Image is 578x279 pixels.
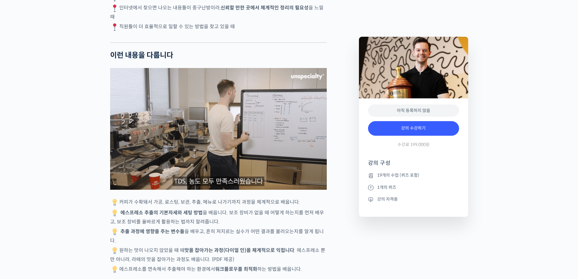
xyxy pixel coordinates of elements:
[111,228,118,236] img: 💡
[110,265,327,274] p: 에스프레소를 연속해서 추출해야 하는 환경에서 하는 방법을 배웁니다.
[111,23,118,31] img: 📍
[111,5,118,12] img: 📍
[215,266,257,272] strong: 워크플로우를 최적화
[368,121,459,136] a: 강의 수강하기
[120,209,203,216] strong: 에스프레소 추출의 기본자세와 세팅 방법
[110,4,327,21] p: 인터넷에서 찾으면 나오는 내용들이 중구난방이라, 을 느낄 때
[368,172,459,179] li: 19개의 수업 (퀴즈 포함)
[110,22,327,32] p: 직원들이 더 효율적으로 일할 수 있는 방법을 찾고 있을 때
[111,266,118,273] img: 💡
[397,142,430,148] span: 수강료 199,000원
[184,247,294,253] strong: 맛을 잡아가는 과정(다이얼 인)을 체계적으로 익힙니다
[110,227,327,245] p: 을 배우고, 흔히 저지르는 실수가 어떤 결과를 불러오는지를 알게 됩니다.
[110,51,173,60] strong: 이런 내용을 다룹니다
[78,192,117,208] a: 설정
[368,104,459,117] div: 아직 등록하지 않음
[19,202,23,206] span: 홈
[111,209,118,217] img: 💡
[111,247,118,254] img: 💡
[368,196,459,203] li: 강의 자격증
[221,5,309,11] strong: 신뢰할 만한 곳에서 체계적인 정리의 필요성
[2,192,40,208] a: 홈
[111,199,118,206] img: 💡
[40,192,78,208] a: 대화
[110,198,327,207] p: 커피가 수확돼서 가공, 로스팅, 보관, 추출, 메뉴로 나가기까지 과정을 체계적으로 배웁니다.
[368,159,459,172] h4: 강의 구성
[110,246,327,264] p: 원하는 맛이 나오지 않았을 때 때 . 에스프레소 뿐만 아니라, 라떼의 맛을 잡아가는 과정도 배웁니다. (PDF 제공)
[120,228,184,235] strong: 추출 과정에 영향을 주는 변수들
[368,184,459,191] li: 1개의 퀴즈
[56,202,63,207] span: 대화
[110,209,327,226] p: 을 배웁니다. 보조 장비가 없을 때 어떻게 하는지를 먼저 배우고, 보조 장비를 올바르게 활용하는 법까지 알려줍니다.
[94,202,101,206] span: 설정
